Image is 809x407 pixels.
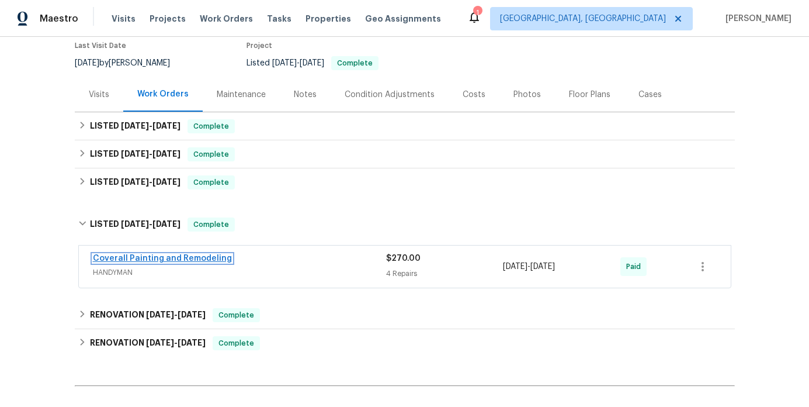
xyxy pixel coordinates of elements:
span: [DATE] [121,178,149,186]
span: [DATE] [152,150,180,158]
span: Project [246,42,272,49]
div: Costs [463,89,485,101]
span: [DATE] [178,311,206,319]
span: [DATE] [146,311,174,319]
span: Properties [305,13,351,25]
div: Notes [294,89,317,101]
div: RENOVATION [DATE]-[DATE]Complete [75,329,735,357]
h6: LISTED [90,175,180,189]
span: - [121,178,180,186]
div: Condition Adjustments [345,89,435,101]
span: Complete [332,60,377,67]
span: [DATE] [300,59,324,67]
span: [DATE] [530,263,555,271]
span: [DATE] [152,178,180,186]
span: [DATE] [75,59,99,67]
span: - [146,311,206,319]
h6: LISTED [90,119,180,133]
span: [PERSON_NAME] [721,13,791,25]
span: Maestro [40,13,78,25]
h6: LISTED [90,147,180,161]
div: LISTED [DATE]-[DATE]Complete [75,112,735,140]
div: Work Orders [137,88,189,100]
h6: RENOVATION [90,336,206,350]
span: Projects [150,13,186,25]
span: [DATE] [272,59,297,67]
span: Listed [246,59,379,67]
span: [DATE] [178,339,206,347]
span: - [121,220,180,228]
span: Tasks [267,15,291,23]
div: LISTED [DATE]-[DATE]Complete [75,206,735,243]
span: Complete [214,337,259,349]
span: HANDYMAN [93,267,386,278]
span: Paid [626,261,645,273]
span: - [503,261,555,273]
span: Last Visit Date [75,42,126,49]
span: Work Orders [200,13,253,25]
span: - [121,150,180,158]
span: Visits [112,13,136,25]
div: RENOVATION [DATE]-[DATE]Complete [75,301,735,329]
div: Cases [638,89,662,101]
h6: LISTED [90,218,180,232]
span: Complete [189,177,234,188]
span: - [272,59,324,67]
span: Complete [214,309,259,321]
span: $270.00 [386,254,421,263]
span: Complete [189,120,234,132]
h6: RENOVATION [90,308,206,322]
div: Photos [513,89,541,101]
div: 4 Repairs [386,268,504,280]
div: Floor Plans [569,89,610,101]
span: [DATE] [121,122,149,130]
span: - [146,339,206,347]
span: [DATE] [121,150,149,158]
div: LISTED [DATE]-[DATE]Complete [75,140,735,168]
div: LISTED [DATE]-[DATE]Complete [75,168,735,196]
span: [DATE] [121,220,149,228]
span: Complete [189,149,234,160]
span: Complete [189,219,234,230]
div: Maintenance [217,89,266,101]
span: Geo Assignments [365,13,441,25]
span: - [121,122,180,130]
span: [DATE] [152,122,180,130]
a: Coverall Painting and Remodeling [93,254,232,263]
span: [DATE] [152,220,180,228]
div: Visits [89,89,109,101]
div: 1 [473,7,481,19]
span: [DATE] [146,339,174,347]
span: [GEOGRAPHIC_DATA], [GEOGRAPHIC_DATA] [500,13,666,25]
span: [DATE] [503,263,527,271]
div: by [PERSON_NAME] [75,56,184,70]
